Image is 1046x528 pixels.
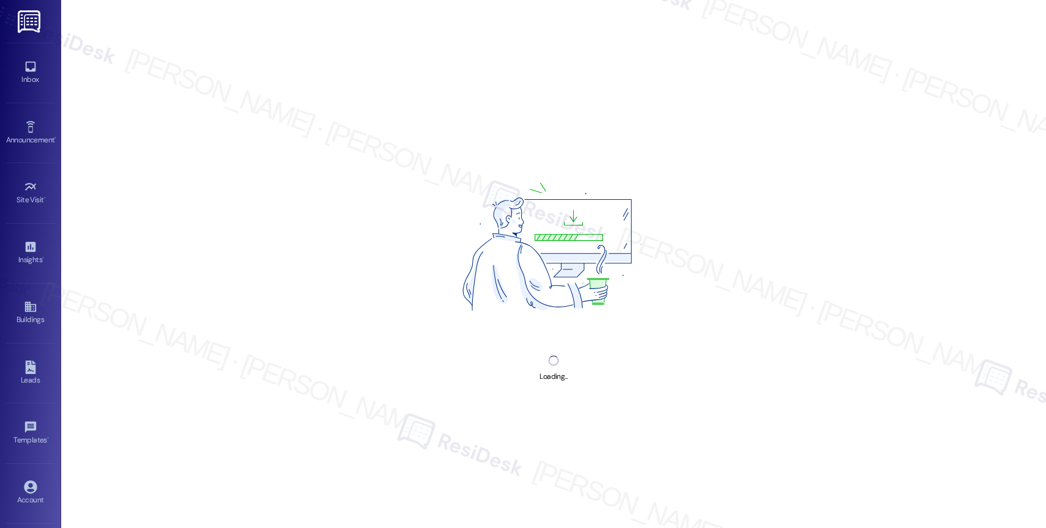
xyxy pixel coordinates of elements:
span: • [42,254,44,262]
img: ResiDesk Logo [18,10,43,33]
a: Leads [6,357,55,390]
a: Site Visit • [6,177,55,210]
span: • [44,194,46,202]
a: Account [6,477,55,510]
a: Inbox [6,56,55,89]
div: Loading... [540,370,567,383]
span: • [47,434,49,442]
a: Buildings [6,296,55,329]
a: Insights • [6,237,55,269]
a: Templates • [6,417,55,450]
span: • [54,134,56,142]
